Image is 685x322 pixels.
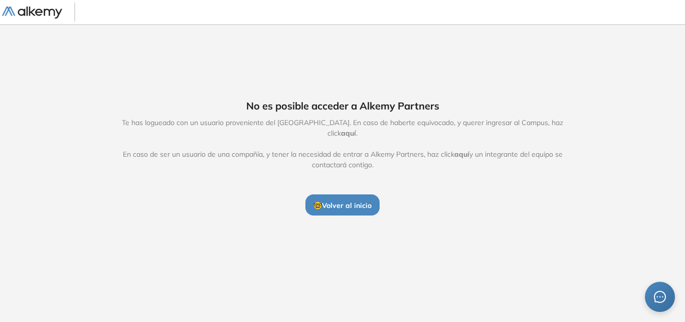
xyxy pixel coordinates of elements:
[454,150,469,159] span: aquí
[341,129,356,138] span: aquí
[305,194,380,216] button: 🤓Volver al inicio
[654,291,666,303] span: message
[2,7,62,19] img: Logo
[246,98,439,114] span: No es posible acceder a Alkemy Partners
[313,201,372,210] span: 🤓 Volver al inicio
[111,118,574,170] span: Te has logueado con un usuario proveniente del [GEOGRAPHIC_DATA]. En caso de haberte equivocado, ...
